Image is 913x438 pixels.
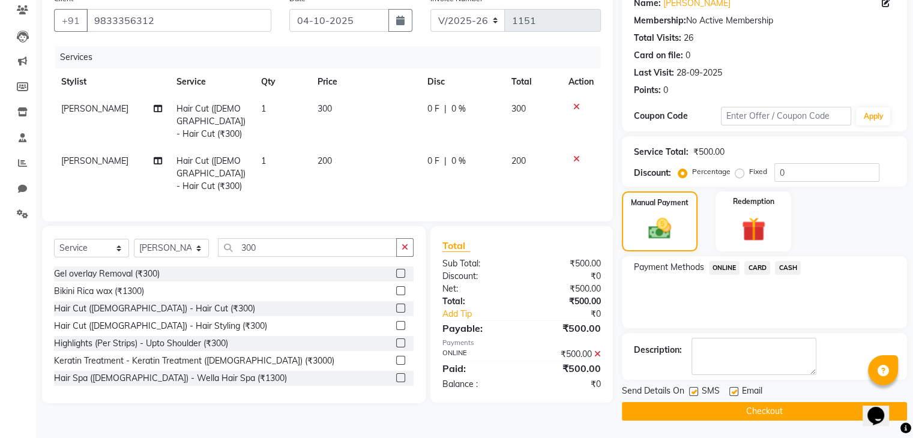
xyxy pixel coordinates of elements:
[433,321,522,335] div: Payable:
[522,283,610,295] div: ₹500.00
[676,67,722,79] div: 28-09-2025
[692,166,731,177] label: Percentage
[504,68,561,95] th: Total
[511,155,526,166] span: 200
[433,378,522,391] div: Balance :
[261,155,266,166] span: 1
[444,103,447,115] span: |
[254,68,310,95] th: Qty
[634,49,683,62] div: Card on file:
[634,32,681,44] div: Total Visits:
[522,257,610,270] div: ₹500.00
[451,103,466,115] span: 0 %
[522,295,610,308] div: ₹500.00
[451,155,466,167] span: 0 %
[54,337,228,350] div: Highlights (Per Strips) - Upto Shoulder (₹300)
[61,103,128,114] span: [PERSON_NAME]
[54,372,287,385] div: Hair Spa ([DEMOGRAPHIC_DATA]) - Wella Hair Spa (₹1300)
[634,146,689,158] div: Service Total:
[622,385,684,400] span: Send Details On
[522,321,610,335] div: ₹500.00
[684,32,693,44] div: 26
[176,103,246,139] span: Hair Cut ([DEMOGRAPHIC_DATA]) - Hair Cut (₹300)
[522,378,610,391] div: ₹0
[742,385,762,400] span: Email
[663,84,668,97] div: 0
[442,239,470,252] span: Total
[634,261,704,274] span: Payment Methods
[442,338,601,348] div: Payments
[634,14,686,27] div: Membership:
[54,68,169,95] th: Stylist
[733,196,774,207] label: Redemption
[427,155,439,167] span: 0 F
[54,268,160,280] div: Gel overlay Removal (₹300)
[511,103,526,114] span: 300
[318,155,332,166] span: 200
[433,295,522,308] div: Total:
[856,107,890,125] button: Apply
[634,110,721,122] div: Coupon Code
[318,103,332,114] span: 300
[176,155,246,191] span: Hair Cut ([DEMOGRAPHIC_DATA]) - Hair Cut (₹300)
[54,9,88,32] button: +91
[702,385,720,400] span: SMS
[721,107,852,125] input: Enter Offer / Coupon Code
[749,166,767,177] label: Fixed
[744,261,770,275] span: CARD
[522,361,610,376] div: ₹500.00
[634,67,674,79] div: Last Visit:
[444,155,447,167] span: |
[55,46,610,68] div: Services
[634,84,661,97] div: Points:
[433,348,522,361] div: ONLINE
[54,320,267,332] div: Hair Cut ([DEMOGRAPHIC_DATA]) - Hair Styling (₹300)
[61,155,128,166] span: [PERSON_NAME]
[433,361,522,376] div: Paid:
[54,285,144,298] div: Bikini Rica wax (₹1300)
[433,308,536,320] a: Add Tip
[54,355,334,367] div: Keratin Treatment - Keratin Treatment ([DEMOGRAPHIC_DATA]) (₹3000)
[631,197,689,208] label: Manual Payment
[775,261,801,275] span: CASH
[433,283,522,295] div: Net:
[709,261,740,275] span: ONLINE
[734,214,773,244] img: _gift.svg
[863,390,901,426] iframe: chat widget
[561,68,601,95] th: Action
[54,302,255,315] div: Hair Cut ([DEMOGRAPHIC_DATA]) - Hair Cut (₹300)
[634,167,671,179] div: Discount:
[427,103,439,115] span: 0 F
[522,270,610,283] div: ₹0
[433,270,522,283] div: Discount:
[310,68,420,95] th: Price
[686,49,690,62] div: 0
[536,308,609,320] div: ₹0
[86,9,271,32] input: Search by Name/Mobile/Email/Code
[693,146,725,158] div: ₹500.00
[634,14,895,27] div: No Active Membership
[420,68,504,95] th: Disc
[433,257,522,270] div: Sub Total:
[261,103,266,114] span: 1
[634,344,682,356] div: Description:
[169,68,254,95] th: Service
[641,215,678,242] img: _cash.svg
[218,238,397,257] input: Search or Scan
[522,348,610,361] div: ₹500.00
[622,402,907,421] button: Checkout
